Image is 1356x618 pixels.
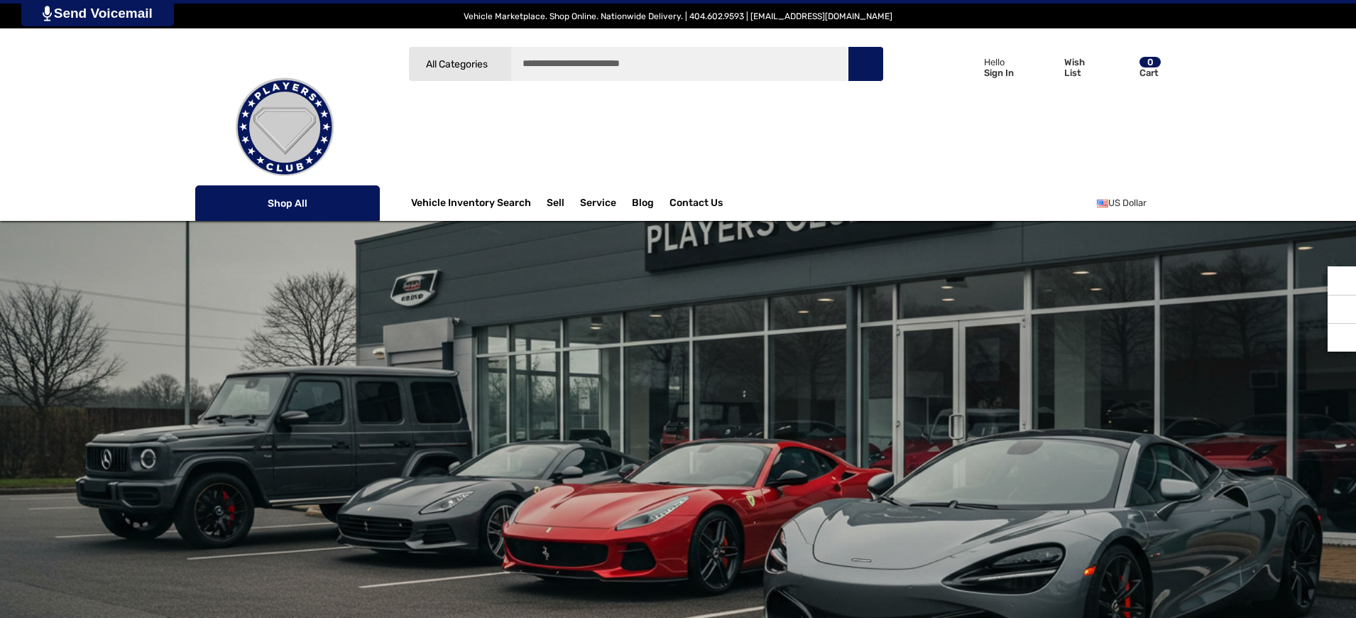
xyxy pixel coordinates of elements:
[425,58,487,70] span: All Categories
[1103,43,1162,98] a: Cart with 0 items
[547,189,580,217] a: Sell
[211,195,232,212] svg: Icon Line
[580,197,616,212] a: Service
[195,185,380,221] p: Shop All
[848,46,883,82] button: Search
[1028,43,1103,92] a: Wish List Wish List
[940,43,1021,92] a: Sign in
[669,197,723,212] a: Contact Us
[214,56,356,198] img: Players Club | Cars For Sale
[1097,189,1162,217] a: USD
[1139,67,1161,78] p: Cart
[464,11,892,21] span: Vehicle Marketplace. Shop Online. Nationwide Delivery. | 404.602.9593 | [EMAIL_ADDRESS][DOMAIN_NAME]
[1328,331,1356,345] svg: Top
[1139,57,1161,67] p: 0
[1034,58,1056,78] svg: Wish List
[411,197,531,212] a: Vehicle Inventory Search
[408,46,511,82] a: All Categories Icon Arrow Down Icon Arrow Up
[984,67,1014,78] p: Sign In
[354,198,364,208] svg: Icon Arrow Down
[1064,57,1102,78] p: Wish List
[1335,303,1349,317] svg: Social Media
[490,59,501,70] svg: Icon Arrow Down
[547,197,564,212] span: Sell
[984,57,1014,67] p: Hello
[632,197,654,212] a: Blog
[43,6,52,21] img: PjwhLS0gR2VuZXJhdG9yOiBHcmF2aXQuaW8gLS0+PHN2ZyB4bWxucz0iaHR0cDovL3d3dy53My5vcmcvMjAwMC9zdmciIHhtb...
[956,57,976,77] svg: Icon User Account
[1335,273,1349,288] svg: Recently Viewed
[1110,58,1131,77] svg: Review Your Cart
